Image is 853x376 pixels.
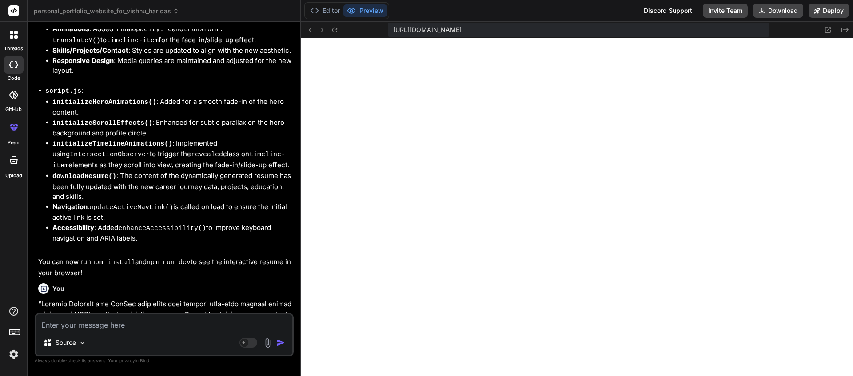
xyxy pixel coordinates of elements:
[301,38,853,376] iframe: Preview
[6,347,21,362] img: settings
[52,223,292,244] li: : Added to improve keyboard navigation and ARIA labels.
[52,56,114,65] strong: Responsive Design
[52,151,285,170] code: timeline-item
[703,4,748,18] button: Invite Team
[52,119,152,127] code: initializeScrollEffects()
[34,7,179,16] span: personal_portfolio_website_for_vishnu_haridas
[191,151,223,158] code: revealed
[45,86,292,253] li: :
[35,356,294,365] p: Always double-check its answers. Your in Bind
[276,338,285,347] img: icon
[89,204,173,211] code: updateActiveNavLink()
[132,26,172,33] code: opacity: 0
[147,259,191,266] code: npm run dev
[45,87,81,95] code: script.js
[70,151,150,158] code: IntersectionObserver
[52,26,227,44] code: transform: translateY()
[809,4,849,18] button: Deploy
[107,37,159,44] code: timeline-item
[119,358,135,363] span: privacy
[52,97,292,118] li: : Added for a smooth fade-in of the hero content.
[8,139,20,146] label: prem
[263,338,273,348] img: attachment
[4,45,23,52] label: threads
[8,75,20,82] label: code
[5,172,22,179] label: Upload
[343,4,387,17] button: Preview
[5,106,22,113] label: GitHub
[52,46,292,56] li: : Styles are updated to align with the new aesthetic.
[52,173,116,180] code: downloadResume()
[52,118,292,139] li: : Enhanced for subtle parallax on the hero background and profile circle.
[638,4,698,18] div: Discord Support
[52,24,292,46] li: : Added initial and to for the fade-in/slide-up effect.
[52,284,64,293] h6: You
[52,202,88,211] strong: Navigation
[52,56,292,76] li: : Media queries are maintained and adjusted for the new layout.
[52,202,292,223] li: : is called on load to ensure the initial active link is set.
[56,338,76,347] p: Source
[38,257,292,278] p: You can now run and to see the interactive resume in your browser!
[52,140,172,148] code: initializeTimelineAnimations()
[118,225,206,232] code: enhanceAccessibility()
[52,24,89,33] strong: Animations
[307,4,343,17] button: Editor
[52,223,94,232] strong: Accessibility
[52,139,292,171] li: : Implemented using to trigger the class on elements as they scroll into view, creating the fade-...
[753,4,803,18] button: Download
[393,25,462,34] span: [URL][DOMAIN_NAME]
[91,259,135,266] code: npm install
[79,339,86,347] img: Pick Models
[52,99,156,106] code: initializeHeroAnimations()
[52,46,128,55] strong: Skills/Projects/Contact
[52,171,292,202] li: : The content of the dynamically generated resume has been fully updated with the new career jour...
